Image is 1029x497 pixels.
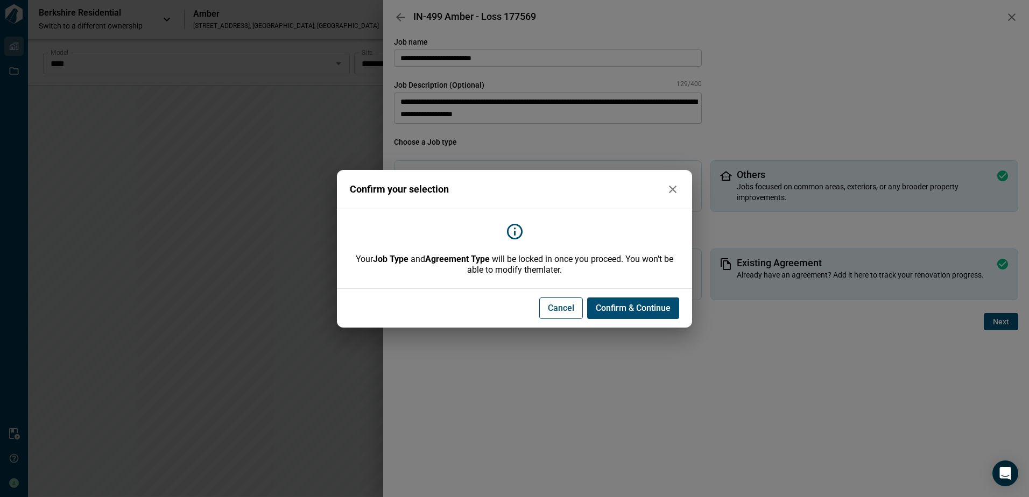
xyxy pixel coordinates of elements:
[548,303,574,314] span: Cancel
[992,460,1018,486] div: Open Intercom Messenger
[587,297,679,319] button: Confirm & Continue
[373,254,408,264] b: Job Type
[596,303,671,314] span: Confirm & Continue
[539,297,583,319] button: Cancel
[350,184,449,195] span: Confirm your selection
[425,254,490,264] b: Agreement Type
[350,254,679,275] span: Your and will be locked in once you proceed. You won't be able to modify them later.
